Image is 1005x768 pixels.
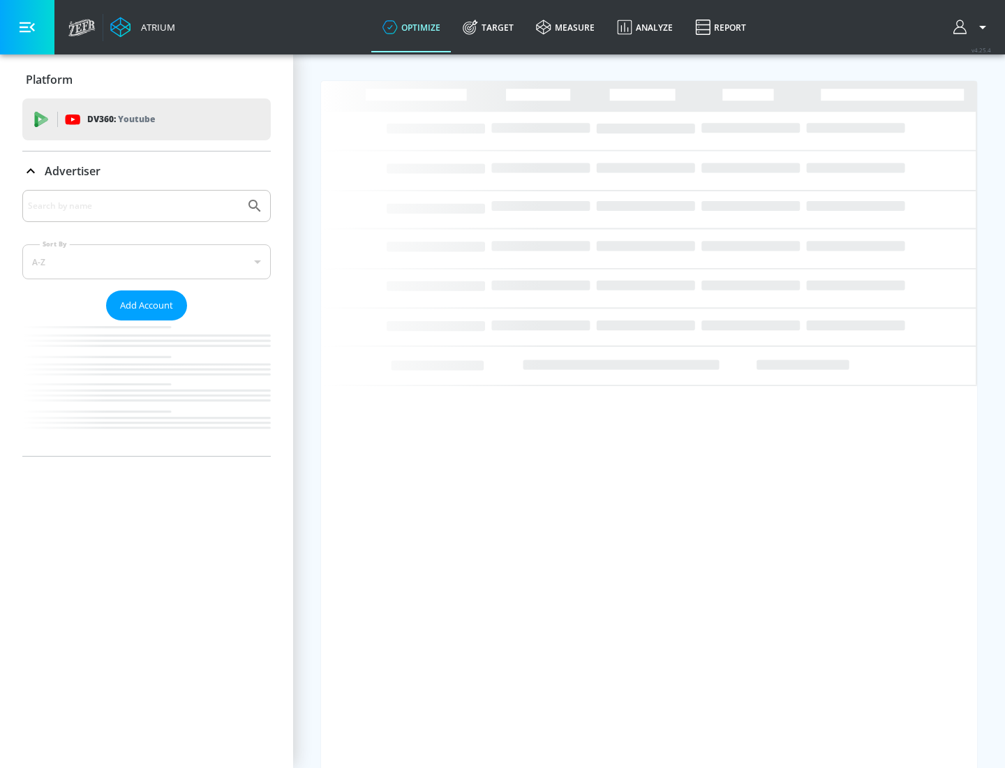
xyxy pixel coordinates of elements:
[971,46,991,54] span: v 4.25.4
[22,98,271,140] div: DV360: Youtube
[120,297,173,313] span: Add Account
[371,2,452,52] a: optimize
[22,190,271,456] div: Advertiser
[26,72,73,87] p: Platform
[22,152,271,191] div: Advertiser
[22,244,271,279] div: A-Z
[606,2,684,52] a: Analyze
[110,17,175,38] a: Atrium
[28,197,239,215] input: Search by name
[135,21,175,34] div: Atrium
[106,290,187,320] button: Add Account
[118,112,155,126] p: Youtube
[525,2,606,52] a: measure
[22,60,271,99] div: Platform
[87,112,155,127] p: DV360:
[452,2,525,52] a: Target
[45,163,100,179] p: Advertiser
[40,239,70,249] label: Sort By
[22,320,271,456] nav: list of Advertiser
[684,2,757,52] a: Report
